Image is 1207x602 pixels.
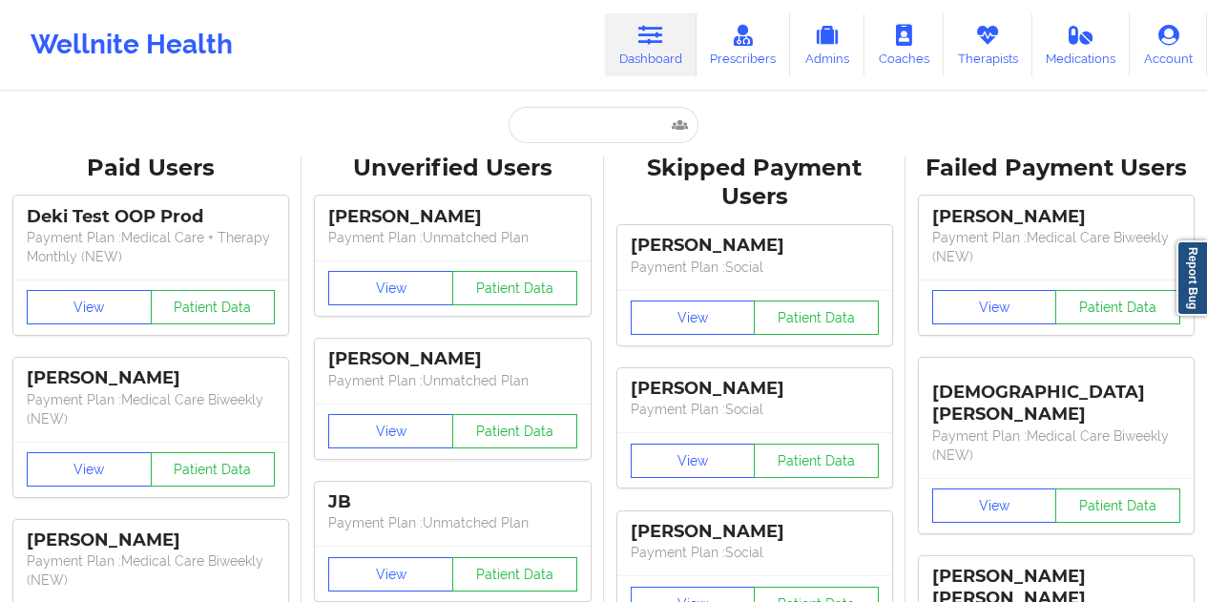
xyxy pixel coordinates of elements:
[452,557,577,592] button: Patient Data
[27,452,152,487] button: View
[1055,488,1180,523] button: Patient Data
[605,13,697,76] a: Dashboard
[919,154,1194,183] div: Failed Payment Users
[697,13,791,76] a: Prescribers
[631,521,879,543] div: [PERSON_NAME]
[1032,13,1131,76] a: Medications
[452,271,577,305] button: Patient Data
[944,13,1032,76] a: Therapists
[932,488,1057,523] button: View
[631,235,879,257] div: [PERSON_NAME]
[1176,240,1207,316] a: Report Bug
[932,426,1180,465] p: Payment Plan : Medical Care Biweekly (NEW)
[754,301,879,335] button: Patient Data
[790,13,864,76] a: Admins
[932,290,1057,324] button: View
[631,400,879,419] p: Payment Plan : Social
[328,348,576,370] div: [PERSON_NAME]
[932,367,1180,426] div: [DEMOGRAPHIC_DATA][PERSON_NAME]
[27,206,275,228] div: Deki Test OOP Prod
[27,529,275,551] div: [PERSON_NAME]
[328,206,576,228] div: [PERSON_NAME]
[932,228,1180,266] p: Payment Plan : Medical Care Biweekly (NEW)
[328,557,453,592] button: View
[932,206,1180,228] div: [PERSON_NAME]
[315,154,590,183] div: Unverified Users
[328,491,576,513] div: JB
[631,258,879,277] p: Payment Plan : Social
[617,154,892,213] div: Skipped Payment Users
[631,444,756,478] button: View
[328,228,576,247] p: Payment Plan : Unmatched Plan
[13,154,288,183] div: Paid Users
[27,390,275,428] p: Payment Plan : Medical Care Biweekly (NEW)
[1055,290,1180,324] button: Patient Data
[631,543,879,562] p: Payment Plan : Social
[631,301,756,335] button: View
[328,513,576,532] p: Payment Plan : Unmatched Plan
[27,290,152,324] button: View
[151,290,276,324] button: Patient Data
[27,228,275,266] p: Payment Plan : Medical Care + Therapy Monthly (NEW)
[754,444,879,478] button: Patient Data
[452,414,577,448] button: Patient Data
[631,378,879,400] div: [PERSON_NAME]
[864,13,944,76] a: Coaches
[328,371,576,390] p: Payment Plan : Unmatched Plan
[328,414,453,448] button: View
[151,452,276,487] button: Patient Data
[1130,13,1207,76] a: Account
[27,367,275,389] div: [PERSON_NAME]
[328,271,453,305] button: View
[27,551,275,590] p: Payment Plan : Medical Care Biweekly (NEW)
